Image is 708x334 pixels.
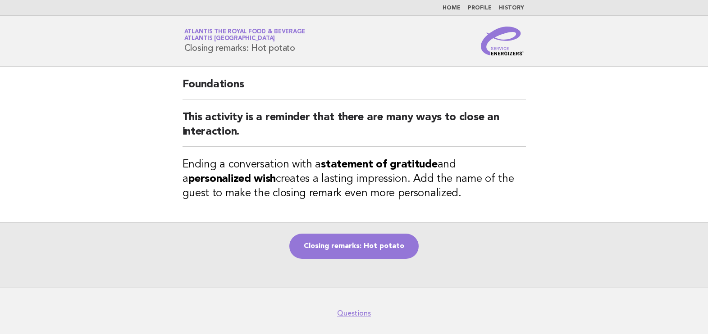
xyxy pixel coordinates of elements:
[481,27,524,55] img: Service Energizers
[183,77,526,99] h2: Foundations
[184,36,275,42] span: Atlantis [GEOGRAPHIC_DATA]
[184,29,306,53] h1: Closing remarks: Hot potato
[499,5,524,11] a: History
[289,234,419,259] a: Closing remarks: Hot potato
[184,29,306,41] a: Atlantis the Royal Food & BeverageAtlantis [GEOGRAPHIC_DATA]
[188,174,276,185] strong: personalized wish
[183,158,526,201] h3: Ending a conversation with a and a creates a lasting impression. Add the name of the guest to mak...
[443,5,461,11] a: Home
[468,5,492,11] a: Profile
[321,159,437,170] strong: statement of gratitude
[337,309,371,318] a: Questions
[183,110,526,147] h2: This activity is a reminder that there are many ways to close an interaction.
